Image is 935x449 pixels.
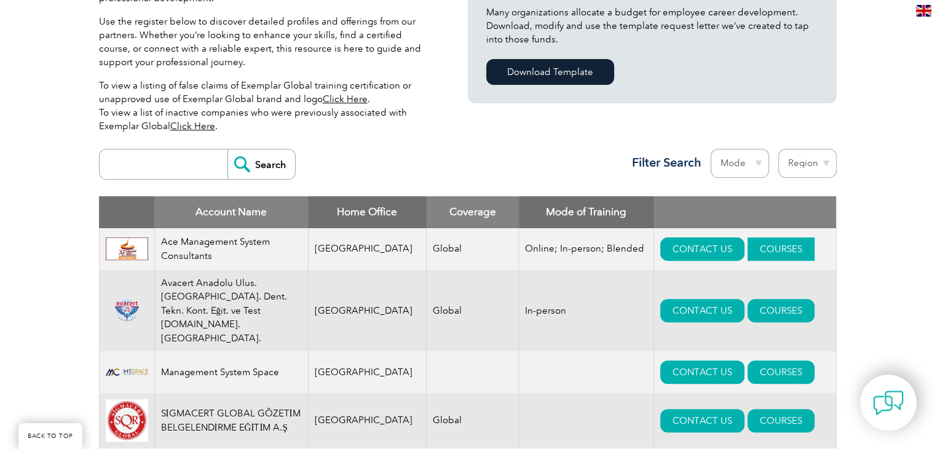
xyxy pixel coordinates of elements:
[748,299,815,322] a: COURSES
[154,270,308,352] td: Avacert Anadolu Ulus. [GEOGRAPHIC_DATA]. Dent. Tekn. Kont. Eğit. ve Test [DOMAIN_NAME]. [GEOGRAPH...
[486,59,614,85] a: Download Template
[106,237,148,261] img: 306afd3c-0a77-ee11-8179-000d3ae1ac14-logo.jpg
[106,299,148,322] img: 815efeab-5b6f-eb11-a812-00224815377e-logo.png
[170,121,215,132] a: Click Here
[427,270,519,352] td: Global
[99,79,431,133] p: To view a listing of false claims of Exemplar Global training certification or unapproved use of ...
[154,351,308,393] td: Management System Space
[99,15,431,69] p: Use the register below to discover detailed profiles and offerings from our partners. Whether you...
[748,237,815,261] a: COURSES
[916,5,931,17] img: en
[18,423,82,449] a: BACK TO TOP
[154,196,308,228] th: Account Name: activate to sort column descending
[519,228,654,270] td: Online; In-person; Blended
[625,155,701,170] h3: Filter Search
[748,360,815,384] a: COURSES
[308,196,427,228] th: Home Office: activate to sort column ascending
[519,270,654,352] td: In-person
[486,6,818,46] p: Many organizations allocate a budget for employee career development. Download, modify and use th...
[308,393,427,448] td: [GEOGRAPHIC_DATA]
[427,228,519,270] td: Global
[660,299,744,322] a: CONTACT US
[154,393,308,448] td: SİGMACERT GLOBAL GÖZETİM BELGELENDİRME EĞİTİM A.Ş
[873,387,904,418] img: contact-chat.png
[748,409,815,432] a: COURSES
[660,409,744,432] a: CONTACT US
[106,368,148,376] img: 3c1bd982-510d-ef11-9f89-000d3a6b69ab-logo.png
[427,196,519,228] th: Coverage: activate to sort column ascending
[654,196,836,228] th: : activate to sort column ascending
[308,228,427,270] td: [GEOGRAPHIC_DATA]
[308,351,427,393] td: [GEOGRAPHIC_DATA]
[154,228,308,270] td: Ace Management System Consultants
[106,399,148,442] img: 96bcf279-912b-ec11-b6e6-002248183798-logo.jpg
[519,196,654,228] th: Mode of Training: activate to sort column ascending
[660,237,744,261] a: CONTACT US
[660,360,744,384] a: CONTACT US
[227,149,295,179] input: Search
[427,393,519,448] td: Global
[323,93,368,105] a: Click Here
[308,270,427,352] td: [GEOGRAPHIC_DATA]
